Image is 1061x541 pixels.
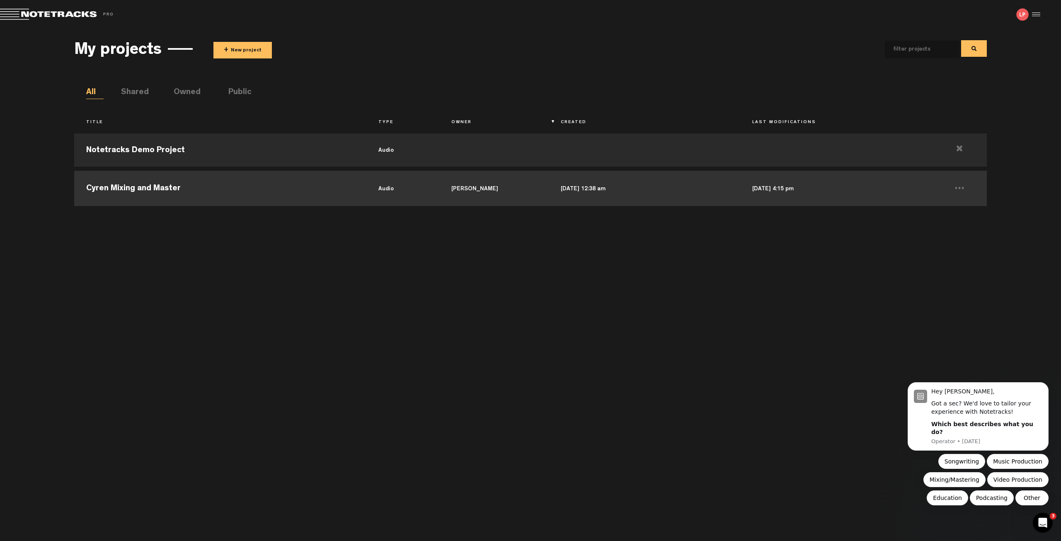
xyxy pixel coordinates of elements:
[121,87,138,99] li: Shared
[74,131,366,169] td: Notetracks Demo Project
[366,169,439,206] td: audio
[549,116,740,130] th: Created
[885,41,946,58] input: filter projects
[1033,513,1053,533] iframe: Intercom live chat
[1016,8,1029,21] img: letters
[74,116,366,130] th: Title
[549,169,740,206] td: [DATE] 12:38 am
[895,380,1061,537] iframe: Intercom notifications message
[366,116,439,130] th: Type
[366,131,439,169] td: audio
[740,116,932,130] th: Last Modifications
[213,42,272,58] button: +New project
[74,42,162,60] h3: My projects
[439,116,549,130] th: Owner
[86,87,104,99] li: All
[740,169,932,206] td: [DATE] 4:15 pm
[174,87,191,99] li: Owned
[228,87,246,99] li: Public
[932,169,987,206] td: ...
[1050,513,1056,519] span: 3
[224,46,228,55] span: +
[439,169,549,206] td: [PERSON_NAME]
[74,169,366,206] td: Cyren Mixing and Master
